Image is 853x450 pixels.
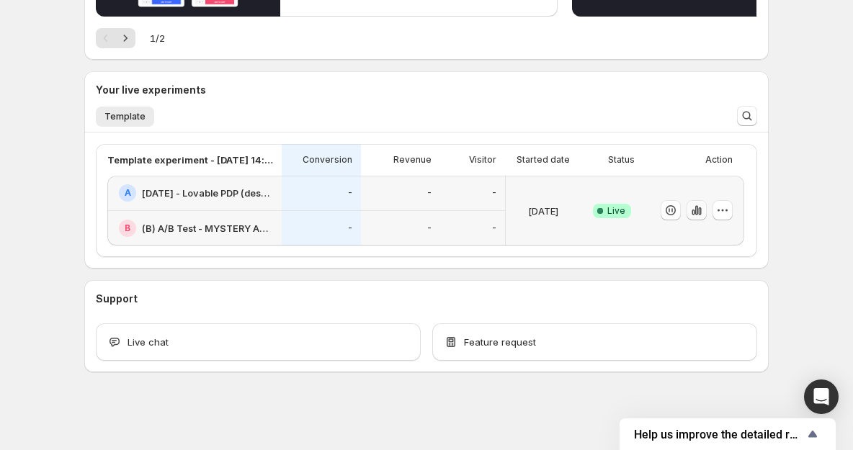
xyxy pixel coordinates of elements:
[804,379,839,414] div: Open Intercom Messenger
[469,154,496,166] p: Visitor
[125,222,130,234] h2: B
[517,154,570,166] p: Started date
[107,153,273,167] p: Template experiment - [DATE] 14:30:47
[608,154,635,166] p: Status
[634,428,804,441] span: Help us improve the detailed report for A/B campaigns
[393,154,432,166] p: Revenue
[96,28,135,48] nav: Pagination
[737,106,757,126] button: Search and filter results
[705,154,733,166] p: Action
[492,222,496,234] p: -
[427,222,432,234] p: -
[96,292,138,306] h3: Support
[303,154,352,166] p: Conversion
[125,187,131,199] h2: A
[528,204,558,218] p: [DATE]
[492,187,496,199] p: -
[96,83,206,97] h3: Your live experiments
[634,426,821,443] button: Show survey - Help us improve the detailed report for A/B campaigns
[128,335,169,349] span: Live chat
[427,187,432,199] p: -
[348,222,352,234] p: -
[142,221,273,235] h2: (B) A/B Test - MYSTERY ANGLE (Test closing Angle) - CURRENT THEME
[464,335,536,349] span: Feature request
[115,28,135,48] button: Next
[607,205,625,217] span: Live
[150,31,165,45] span: 1 / 2
[348,187,352,199] p: -
[104,111,146,122] span: Template
[142,186,273,200] h2: [DATE] - Lovable PDP (desktop mobile) - GUIDE V1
